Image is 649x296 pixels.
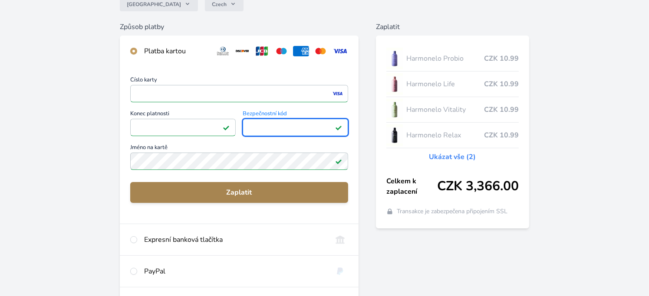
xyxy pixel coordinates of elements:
img: discover.svg [234,46,250,56]
input: Jméno na kartěPlatné pole [130,153,348,170]
img: onlineBanking_CZ.svg [332,234,348,245]
span: CZK 10.99 [484,79,519,89]
img: CLEAN_RELAX_se_stinem_x-lo.jpg [386,124,403,146]
img: jcb.svg [254,46,270,56]
img: maestro.svg [273,46,290,56]
span: Czech [212,1,227,8]
span: CZK 10.99 [484,130,519,140]
span: Jméno na kartě [130,145,348,153]
iframe: Iframe pro číslo karty [134,88,344,100]
img: paypal.svg [332,266,348,276]
span: Konec platnosti [130,111,236,119]
a: Ukázat vše (2) [429,152,476,162]
span: Bezpečnostní kód [243,111,348,119]
img: Platné pole [335,158,342,165]
span: Transakce je zabezpečena připojením SSL [397,207,507,216]
img: visa [332,90,343,98]
iframe: Iframe pro datum vypršení platnosti [134,121,232,133]
span: CZK 3,366.00 [437,179,519,194]
button: Zaplatit [130,182,348,203]
span: Zaplatit [137,187,341,198]
span: Harmonelo Life [406,79,484,89]
img: visa.svg [332,46,348,56]
span: CZK 10.99 [484,53,519,64]
img: amex.svg [293,46,309,56]
img: diners.svg [215,46,231,56]
h6: Způsob platby [120,22,359,32]
span: Harmonelo Vitality [406,104,484,115]
img: CLEAN_VITALITY_se_stinem_x-lo.jpg [386,99,403,120]
span: CZK 10.99 [484,104,519,115]
div: Expresní banková tlačítka [144,234,325,245]
span: [GEOGRAPHIC_DATA] [127,1,181,8]
img: CLEAN_LIFE_se_stinem_x-lo.jpg [386,73,403,95]
h6: Zaplatit [376,22,529,32]
img: CLEAN_PROBIO_se_stinem_x-lo.jpg [386,48,403,69]
img: Platné pole [335,124,342,131]
div: Platba kartou [144,46,208,56]
img: mc.svg [313,46,329,56]
span: Harmonelo Probio [406,53,484,64]
span: Harmonelo Relax [406,130,484,140]
span: Číslo karty [130,77,348,85]
iframe: Iframe pro bezpečnostní kód [247,121,344,133]
div: PayPal [144,266,325,276]
img: Platné pole [223,124,230,131]
span: Celkem k zaplacení [386,176,437,197]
